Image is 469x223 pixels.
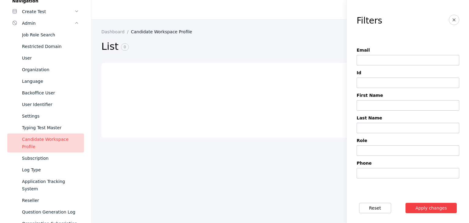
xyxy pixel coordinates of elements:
div: User [22,54,79,62]
div: Job Role Search [22,31,79,38]
button: Apply changes [405,203,457,213]
a: Application Tracking System [7,176,84,195]
div: Backoffice User [22,89,79,97]
a: Dashboard [101,29,131,34]
label: Email [357,48,459,53]
div: Candidate Workspace Profile [22,136,79,150]
div: Settings [22,112,79,120]
div: Admin [22,20,74,27]
a: Restricted Domain [7,41,84,52]
label: Id [357,70,459,75]
label: Role [357,138,459,143]
div: Restricted Domain [22,43,79,50]
a: Backoffice User [7,87,84,99]
div: User Identifier [22,101,79,108]
a: Candidate Workspace Profile [131,29,197,34]
a: Candidate Workspace Profile [7,133,84,152]
div: Application Tracking System [22,178,79,192]
a: User Identifier [7,99,84,110]
div: Log Type [22,166,79,174]
span: 0 [121,43,129,51]
a: Subscription [7,152,84,164]
a: Settings [7,110,84,122]
div: Organization [22,66,79,73]
div: Reseller [22,197,79,204]
label: First Name [357,93,459,98]
label: Phone [357,161,459,166]
div: Question Generation Log [22,208,79,216]
div: Language [22,78,79,85]
button: Reset [359,203,391,213]
a: Job Role Search [7,29,84,41]
h3: Filters [357,16,382,26]
div: Subscription [22,155,79,162]
div: Typing Test Master [22,124,79,131]
a: Typing Test Master [7,122,84,133]
div: Create Test [22,8,74,15]
a: Language [7,75,84,87]
label: Last Name [357,115,459,120]
a: Reseller [7,195,84,206]
a: Question Generation Log [7,206,84,218]
a: Organization [7,64,84,75]
a: Log Type [7,164,84,176]
a: User [7,52,84,64]
h2: List [101,40,364,53]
